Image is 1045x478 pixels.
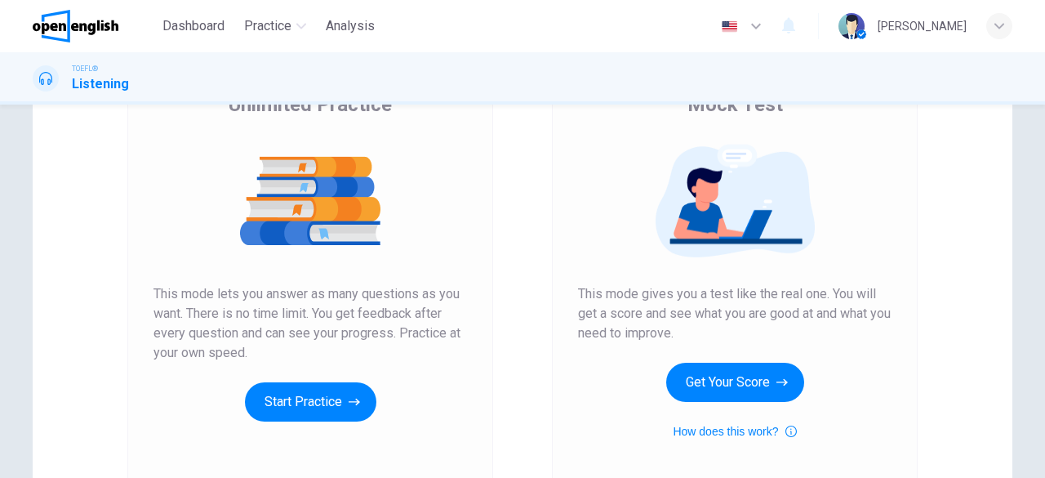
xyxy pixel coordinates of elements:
img: en [719,20,740,33]
a: OpenEnglish logo [33,10,156,42]
div: [PERSON_NAME] [878,16,967,36]
button: Get Your Score [666,363,804,402]
button: Dashboard [156,11,231,41]
img: OpenEnglish logo [33,10,118,42]
span: Dashboard [162,16,225,36]
button: Analysis [319,11,381,41]
button: Practice [238,11,313,41]
span: Unlimited Practice [229,92,392,118]
button: Start Practice [245,382,376,422]
span: Analysis [326,16,375,36]
button: How does this work? [673,422,796,441]
span: Mock Test [687,92,783,118]
span: TOEFL® [72,63,98,74]
img: Profile picture [838,13,865,39]
h1: Listening [72,74,129,94]
span: This mode lets you answer as many questions as you want. There is no time limit. You get feedback... [153,284,467,363]
span: Practice [244,16,291,36]
span: This mode gives you a test like the real one. You will get a score and see what you are good at a... [578,284,892,343]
